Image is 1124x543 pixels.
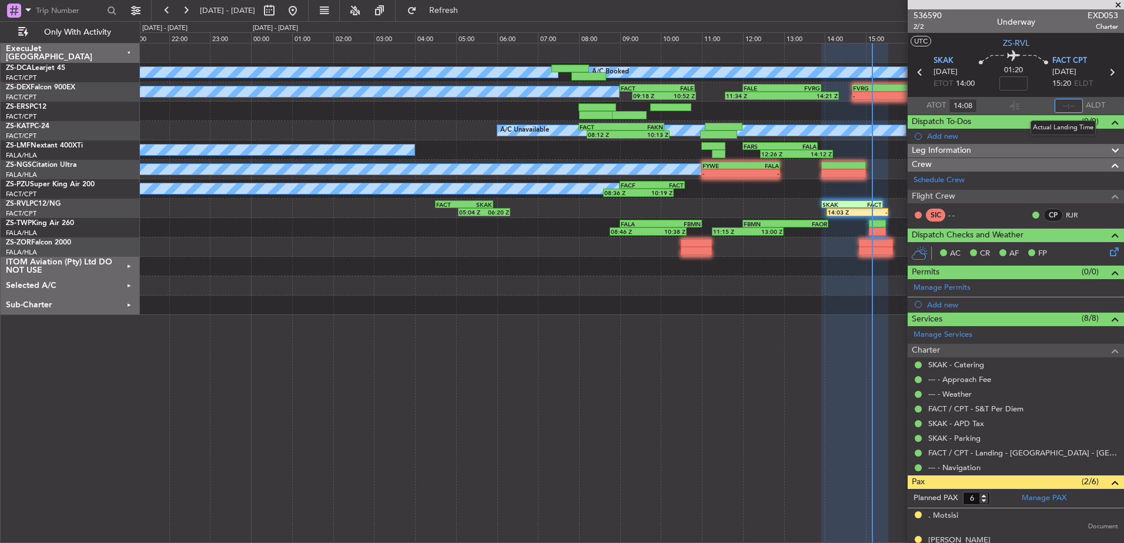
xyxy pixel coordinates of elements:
div: FALE [657,85,694,92]
div: FALE [744,85,782,92]
a: FACT / CPT - Landing - [GEOGRAPHIC_DATA] - [GEOGRAPHIC_DATA] International FACT / CPT [928,448,1118,458]
a: FACT/CPT [6,190,36,199]
div: 10:38 Z [648,228,685,235]
a: ZS-ZORFalcon 2000 [6,239,71,246]
a: Manage Permits [914,282,971,294]
div: FACF [621,182,652,189]
div: 23:00 [210,32,251,43]
span: ETOT [934,78,953,90]
span: [DATE] [934,66,958,78]
div: 10:19 Z [638,189,673,196]
span: Document [1088,522,1118,532]
span: ZS-ZOR [6,239,31,246]
div: Add new [927,131,1118,141]
span: CR [980,248,990,260]
a: ZS-DEXFalcon 900EX [6,84,75,91]
div: 00:00 [251,32,292,43]
span: Pax [912,475,925,489]
a: FACT/CPT [6,93,36,102]
div: 10:52 Z [664,92,695,99]
div: FACT [652,182,683,189]
a: FALA/HLA [6,248,37,257]
a: FACT / CPT - S&T Per Diem [928,404,1023,414]
a: SKAK - Catering [928,360,984,370]
a: ZS-RVLPC12/NG [6,200,61,207]
span: FP [1038,248,1047,260]
a: --- - Weather [928,389,972,399]
span: AC [950,248,961,260]
div: 22:00 [169,32,210,43]
a: FACT/CPT [6,209,36,218]
span: ZS-DEX [6,84,31,91]
div: FAKN [621,123,663,130]
a: ZS-DCALearjet 45 [6,65,65,72]
a: SKAK - APD Tax [928,418,984,428]
a: Manage PAX [1022,492,1066,504]
div: 10:00 [661,32,702,43]
div: 01:00 [292,32,333,43]
div: FBMN [661,220,701,227]
div: - [853,92,917,99]
div: - [702,170,741,177]
div: 21:00 [128,32,169,43]
div: FYWE [702,162,741,169]
span: EXD053 [1088,9,1118,22]
div: 05:04 Z [459,209,484,216]
div: 02:00 [333,32,374,43]
span: ZS-DCA [6,65,32,72]
div: FALA [741,162,779,169]
a: ZS-PZUSuper King Air 200 [6,181,95,188]
div: 09:00 [620,32,661,43]
a: --- - Navigation [928,462,981,472]
div: 12:26 Z [761,150,797,157]
div: SIC [926,209,945,222]
button: Refresh [402,1,472,20]
a: ZS-LMFNextant 400XTi [6,142,83,149]
div: 03:00 [374,32,415,43]
button: UTC [911,36,931,46]
div: FVRG [782,85,820,92]
span: AF [1009,248,1019,260]
span: SKAK [934,55,954,67]
div: FAOR [785,220,827,227]
div: 11:00 [702,32,743,43]
span: 14:00 [956,78,975,90]
div: - [857,209,887,216]
span: ZS-ERS [6,103,29,110]
span: 15:20 [1052,78,1071,90]
span: ELDT [1074,78,1093,90]
span: 2/2 [914,22,942,32]
div: 16:00 [907,32,948,43]
span: Dispatch To-Dos [912,115,971,129]
label: Planned PAX [914,492,958,504]
span: [DATE] - [DATE] [200,5,255,16]
span: (2/6) [1082,475,1099,488]
div: 07:00 [538,32,579,43]
a: SKAK - Parking [928,433,981,443]
span: ATOT [926,100,946,112]
span: ZS-LMF [6,142,31,149]
a: --- - Approach Fee [928,374,991,384]
div: FVRG [853,85,917,92]
div: 09:18 Z [633,92,664,99]
div: 06:00 [497,32,538,43]
span: FACT CPT [1052,55,1087,67]
div: 14:03 Z [828,209,858,216]
span: ALDT [1086,100,1105,112]
div: FACT [621,85,657,92]
a: Schedule Crew [914,175,965,186]
div: 04:00 [415,32,456,43]
span: Charter [912,344,940,357]
span: ZS-PZU [6,181,30,188]
a: FALA/HLA [6,229,37,237]
a: ZS-KATPC-24 [6,123,49,130]
div: Add new [927,300,1118,310]
span: 536590 [914,9,942,22]
div: 14:21 Z [782,92,838,99]
span: Charter [1088,22,1118,32]
span: ZS-KAT [6,123,30,130]
div: FBMN [744,220,785,227]
div: 08:46 Z [611,228,648,235]
div: 14:12 Z [797,150,832,157]
a: FALA/HLA [6,151,37,160]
